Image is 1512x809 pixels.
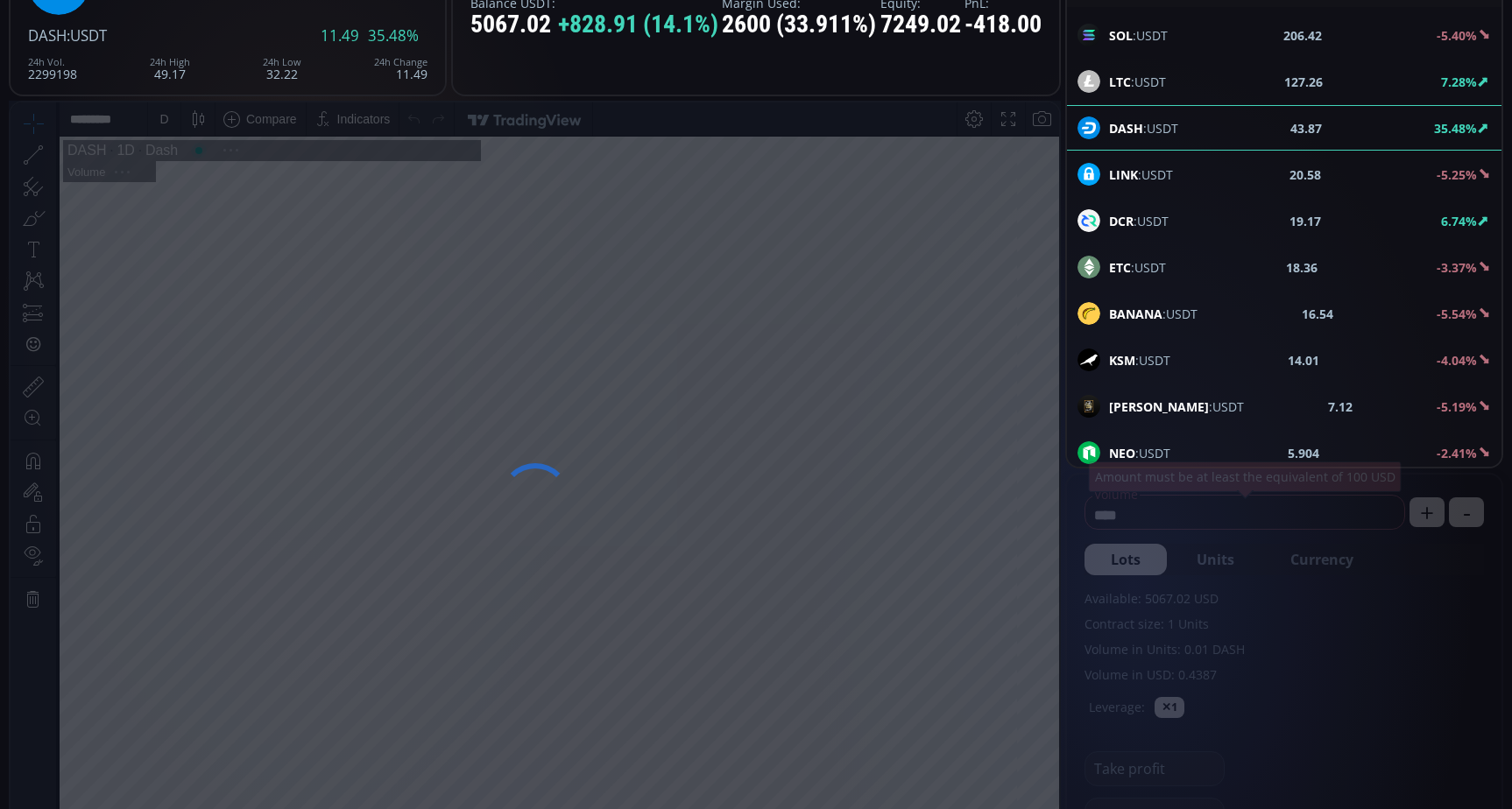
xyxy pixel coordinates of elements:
div: 2600 (33.911%) [722,11,876,39]
b: -5.54% [1437,306,1477,322]
div: 7249.02 [880,11,961,39]
div: Hide Drawings Toolbar [40,717,48,741]
span: DASH [28,25,67,46]
div: Toggle Log Scale [980,758,1009,791]
b: 7.12 [1328,397,1353,416]
div: 32.22 [263,57,301,81]
span: 35.48% [368,28,419,44]
span: +828.91 (14.1%) [558,11,718,39]
div: DASH [57,40,95,56]
b: -5.40% [1437,27,1477,44]
b: -5.19% [1437,398,1477,415]
div: log [986,768,1003,782]
b: 19.17 [1289,212,1321,230]
div: 1d [198,768,212,782]
b: LINK [1109,166,1138,183]
div: Market open [180,40,196,56]
b: 20.58 [1289,165,1321,184]
div: 1D [95,40,124,56]
b: DCR [1109,213,1134,229]
div: 24h Low [263,57,301,67]
b: -4.04% [1437,352,1477,369]
span: :USDT [1109,397,1244,416]
span: :USDT [1109,165,1173,184]
b: -3.37% [1437,259,1477,276]
span: :USDT [1109,26,1168,45]
b: 16.54 [1302,305,1333,323]
b: LTC [1109,74,1131,90]
b: [PERSON_NAME] [1109,398,1209,415]
b: ETC [1109,259,1131,276]
div: 5067.02 [470,11,718,39]
div: Toggle Auto Scale [1009,758,1045,791]
div: Dash [124,40,167,56]
div: 3m [114,768,131,782]
b: BANANA [1109,306,1162,322]
div: auto [1015,768,1039,782]
span: :USDT [1109,73,1166,91]
b: NEO [1109,445,1135,461]
b: -5.25% [1437,166,1477,183]
div: Indicators [327,10,380,24]
div: Go to [235,758,263,791]
b: -2.41% [1437,445,1477,461]
b: SOL [1109,27,1133,44]
span: :USDT [1109,351,1170,369]
div: 24h Change [374,57,427,67]
span: :USDT [1109,212,1169,230]
div: Toggle Percentage [956,758,980,791]
div: 11.49 [374,57,427,81]
b: 7.28% [1441,74,1477,90]
button: 19:52:49 (UTC) [843,758,939,791]
span: 11.49 [321,28,359,44]
span: :USDT [1109,444,1170,462]
div: 24h High [150,57,190,67]
div: 1m [143,768,159,782]
b: 127.26 [1284,73,1323,91]
span: :USDT [67,25,107,46]
div: 2299198 [28,57,77,81]
b: 206.42 [1283,26,1322,45]
div: Compare [236,10,286,24]
b: KSM [1109,352,1135,369]
div: 5d [173,768,187,782]
div: -418.00 [964,11,1042,39]
b: 6.74% [1441,213,1477,229]
span: :USDT [1109,258,1166,277]
b: 18.36 [1286,258,1318,277]
div: 49.17 [150,57,190,81]
div: 24h Vol. [28,57,77,67]
span: :USDT [1109,305,1198,323]
span: 19:52:49 (UTC) [849,768,933,782]
div: D [149,10,158,24]
div:  [16,234,30,250]
b: 5.904 [1288,444,1319,462]
div: 5y [63,768,76,782]
div: Volume [57,63,95,76]
div: 1y [88,768,102,782]
b: 14.01 [1288,351,1319,369]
